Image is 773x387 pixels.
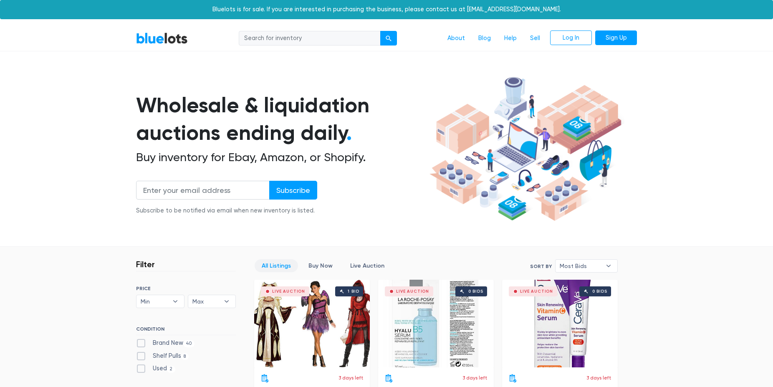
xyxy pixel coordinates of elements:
div: Live Auction [396,289,429,293]
img: hero-ee84e7d0318cb26816c560f6b4441b76977f77a177738b4e94f68c95b2b83dbb.png [427,73,624,225]
span: Most Bids [560,260,601,272]
a: Blog [472,30,498,46]
b: ▾ [218,295,235,308]
b: ▾ [600,260,617,272]
a: Log In [550,30,592,46]
label: Shelf Pulls [136,352,189,361]
div: 1 bid [348,289,359,293]
span: Min [141,295,168,308]
input: Subscribe [269,181,317,200]
div: Subscribe to be notified via email when new inventory is listed. [136,206,317,215]
a: All Listings [255,259,298,272]
p: 3 days left [339,374,363,382]
a: Buy Now [301,259,340,272]
a: Sign Up [595,30,637,46]
a: About [441,30,472,46]
label: Sort By [530,263,552,270]
div: Live Auction [272,289,305,293]
p: 3 days left [462,374,487,382]
h6: CONDITION [136,326,236,335]
a: Sell [523,30,547,46]
div: 0 bids [592,289,607,293]
a: Help [498,30,523,46]
div: 0 bids [468,289,483,293]
h3: Filter [136,259,155,269]
a: BlueLots [136,32,188,44]
h6: PRICE [136,286,236,291]
div: Live Auction [520,289,553,293]
a: Live Auction 0 bids [378,280,494,367]
a: Live Auction [343,259,392,272]
label: Used [136,364,175,373]
p: 3 days left [586,374,611,382]
h1: Wholesale & liquidation auctions ending daily [136,91,427,147]
span: Max [192,295,220,308]
label: Brand New [136,339,195,348]
span: 40 [183,340,195,347]
input: Enter your email address [136,181,270,200]
input: Search for inventory [239,31,381,46]
span: 8 [181,353,189,360]
a: Live Auction 1 bid [254,280,370,367]
a: Live Auction 0 bids [502,280,618,367]
h2: Buy inventory for Ebay, Amazon, or Shopify. [136,150,427,164]
span: 2 [167,366,175,373]
span: . [346,120,352,145]
b: ▾ [167,295,184,308]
